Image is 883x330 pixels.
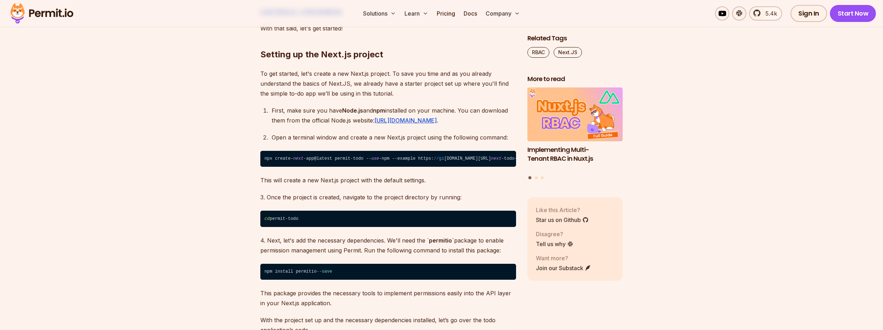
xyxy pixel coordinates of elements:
[527,75,623,84] h2: More to read
[260,21,516,60] h2: Setting up the Next.js project
[761,9,777,18] span: 5.4k
[317,269,332,274] span: --save
[434,156,444,161] span: //gi
[260,151,516,167] code: npx create- -app@latest permit-todo -- -npm --example https: [DOMAIN_NAME][URL] -todo-starter -tu...
[260,69,516,98] p: To get started, let's create a new Next.js project. To save you time and as you already understan...
[373,107,385,114] strong: npm
[536,240,573,248] a: Tell us why
[342,107,363,114] strong: Node.js
[491,156,501,161] span: next
[527,88,623,181] div: Posts
[830,5,876,22] a: Start Now
[527,88,623,172] a: Implementing Multi-Tenant RBAC in Nuxt.jsImplementing Multi-Tenant RBAC in Nuxt.js
[260,192,516,202] p: 3. Once the project is created, navigate to the project directory by running:
[260,264,516,280] code: npm install permitio
[528,176,532,180] button: Go to slide 1
[260,175,516,185] p: This will create a new Next.js project with the default settings.
[374,117,437,124] a: [URL][DOMAIN_NAME]
[554,47,582,58] a: Next.JS
[7,1,77,25] img: Permit logo
[527,88,623,142] img: Implementing Multi-Tenant RBAC in Nuxt.js
[536,254,591,262] p: Want more?
[265,216,270,221] span: cd
[360,6,399,21] button: Solutions
[429,237,454,244] strong: permitio`
[527,146,623,163] h3: Implementing Multi-Tenant RBAC in Nuxt.js
[293,156,304,161] span: next
[536,264,591,272] a: Join our Substack
[434,6,458,21] a: Pricing
[541,176,544,179] button: Go to slide 3
[749,6,782,21] a: 5.4k
[527,47,549,58] a: RBAC
[483,6,523,21] button: Company
[260,23,516,33] p: With that said, let's get started!
[535,176,538,179] button: Go to slide 2
[527,34,623,43] h2: Related Tags
[260,235,516,255] p: 4. Next, let's add the necessary dependencies. We'll need the ` package to enable permission mana...
[461,6,480,21] a: Docs
[272,132,516,142] p: Open a terminal window and create a new Next.js project using the following command:
[536,230,573,238] p: Disagree?
[260,211,516,227] code: permit-todo
[527,88,623,172] li: 1 of 3
[791,5,827,22] a: Sign In
[272,106,516,125] p: First, make sure you have and installed on your machine. You can download them from the official ...
[260,288,516,308] p: This package provides the necessary tools to implement permissions easily into the API layer in y...
[536,216,589,224] a: Star us on Github
[402,6,431,21] button: Learn
[371,156,379,161] span: use
[536,206,589,214] p: Like this Article?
